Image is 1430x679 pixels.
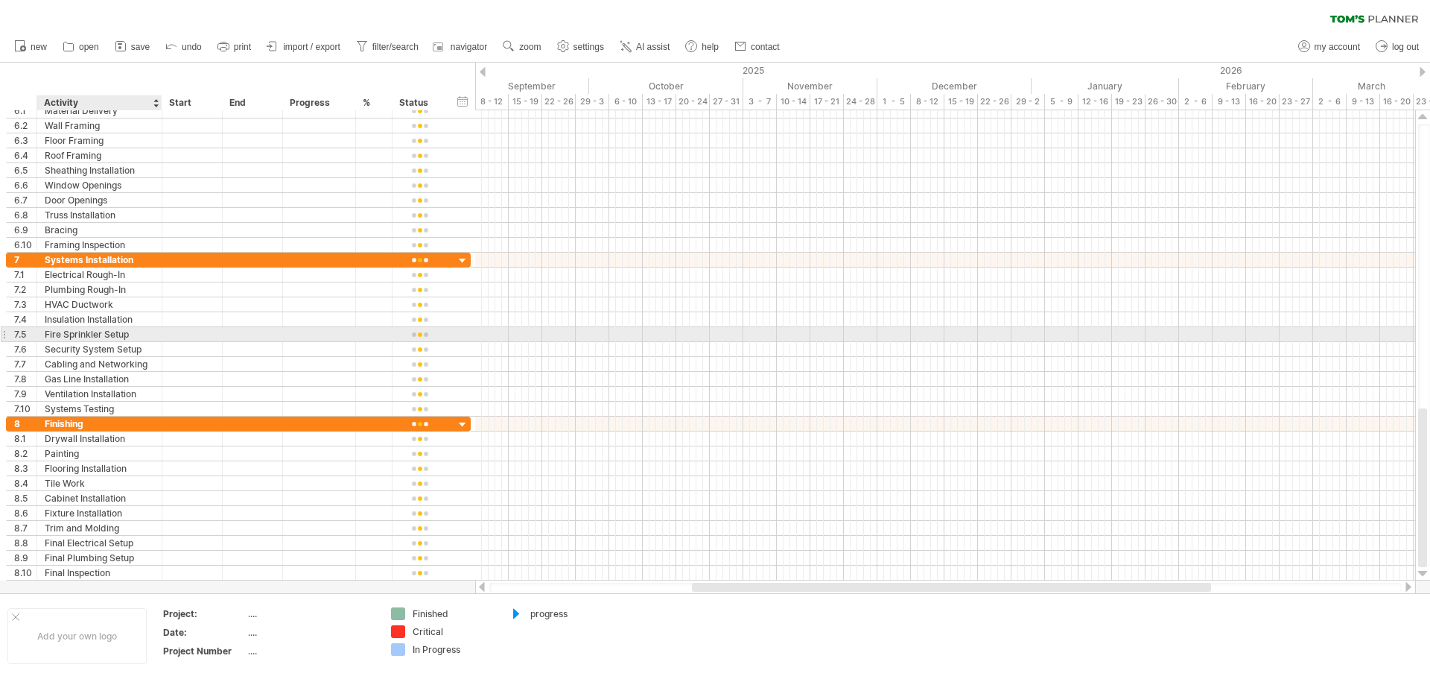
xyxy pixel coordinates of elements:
a: import / export [263,37,345,57]
div: Bracing [45,223,154,237]
div: Sheathing Installation [45,163,154,177]
div: 6 - 10 [609,94,643,110]
div: Activity [44,95,153,110]
div: September 2025 [442,78,589,94]
a: zoom [499,37,545,57]
div: Flooring Installation [45,461,154,476]
a: help [681,37,723,57]
div: Fire Sprinkler Setup [45,327,154,341]
div: 10 - 14 [777,94,810,110]
div: 7.2 [14,282,36,297]
span: open [79,42,99,52]
div: 8.10 [14,566,36,580]
div: 9 - 13 [1213,94,1246,110]
div: Finishing [45,417,154,431]
div: Gas Line Installation [45,372,154,386]
span: filter/search [372,42,419,52]
div: 17 - 21 [810,94,844,110]
div: Window Openings [45,178,154,192]
div: 29 - 2 [1011,94,1045,110]
div: 24 - 28 [844,94,877,110]
div: 15 - 19 [944,94,978,110]
div: Ventilation Installation [45,387,154,401]
div: 7.8 [14,372,36,386]
div: 2 - 6 [1179,94,1213,110]
span: AI assist [636,42,670,52]
div: 19 - 23 [1112,94,1145,110]
div: Systems Installation [45,253,154,267]
span: import / export [283,42,340,52]
div: October 2025 [589,78,743,94]
div: 7.9 [14,387,36,401]
div: Fixture Installation [45,506,154,520]
span: print [234,42,251,52]
div: 6.5 [14,163,36,177]
div: 7.3 [14,297,36,312]
div: Tile Work [45,476,154,490]
div: 16 - 20 [1246,94,1280,110]
a: new [10,37,51,57]
div: End [229,95,274,110]
div: 8.5 [14,491,36,505]
div: Finished [413,607,494,620]
div: 6.4 [14,148,36,162]
div: Progress [290,95,347,110]
div: 8 - 12 [911,94,944,110]
a: save [111,37,154,57]
div: 2 - 6 [1313,94,1347,110]
div: 6.3 [14,133,36,148]
div: Trim and Molding [45,521,154,535]
span: zoom [519,42,541,52]
div: Date: [163,626,245,639]
div: HVAC Ductwork [45,297,154,312]
span: contact [751,42,780,52]
div: 8.1 [14,432,36,446]
div: 7 [14,253,36,267]
div: January 2026 [1032,78,1179,94]
div: December 2025 [877,78,1032,94]
div: 6.2 [14,119,36,133]
div: Painting [45,446,154,461]
div: 5 - 9 [1045,94,1078,110]
a: navigator [430,37,492,57]
a: settings [553,37,608,57]
div: 8.6 [14,506,36,520]
div: 29 - 3 [576,94,609,110]
div: Truss Installation [45,208,154,222]
div: 23 - 27 [1280,94,1313,110]
div: In Progress [413,643,494,656]
a: contact [731,37,784,57]
div: 22 - 26 [978,94,1011,110]
span: new [31,42,47,52]
div: 26 - 30 [1145,94,1179,110]
div: 8.3 [14,461,36,476]
div: 6.9 [14,223,36,237]
div: 8.8 [14,536,36,550]
div: 16 - 20 [1380,94,1414,110]
a: log out [1372,37,1423,57]
div: 22 - 26 [542,94,576,110]
div: Cabinet Installation [45,491,154,505]
div: 7.7 [14,357,36,371]
span: my account [1315,42,1360,52]
a: open [59,37,104,57]
div: 9 - 13 [1347,94,1380,110]
div: 8.4 [14,476,36,490]
div: Cabling and Networking [45,357,154,371]
span: undo [182,42,202,52]
div: Status [399,95,439,110]
div: Project Number [163,645,245,657]
span: save [131,42,150,52]
a: AI assist [616,37,674,57]
div: 6.7 [14,193,36,207]
div: 1 - 5 [877,94,911,110]
div: 20 - 24 [676,94,710,110]
div: November 2025 [743,78,877,94]
div: Final Inspection [45,566,154,580]
div: 7.1 [14,268,36,282]
div: 7.5 [14,327,36,341]
div: 12 - 16 [1078,94,1112,110]
div: Critical [413,625,494,638]
div: Electrical Rough-In [45,268,154,282]
div: Material Delivery [45,104,154,118]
